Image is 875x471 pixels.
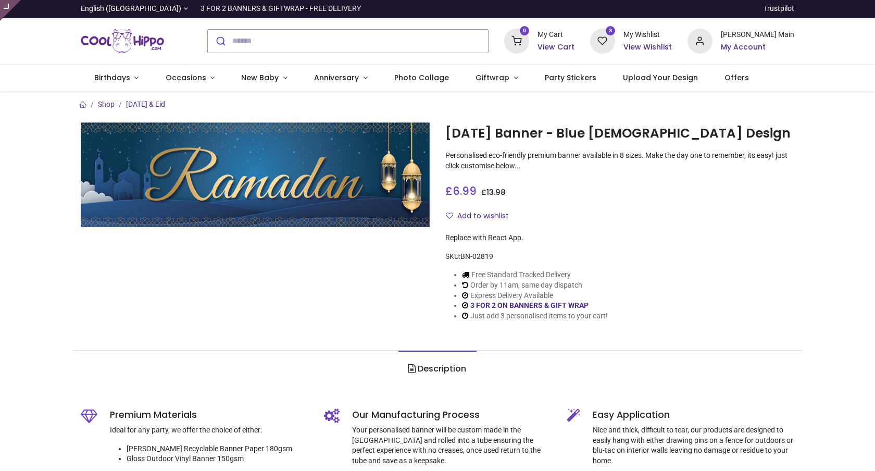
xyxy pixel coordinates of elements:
[445,125,794,142] h1: [DATE] Banner - Blue [DEMOGRAPHIC_DATA] Design
[398,351,476,387] a: Description
[446,212,453,219] i: Add to wishlist
[623,30,672,40] div: My Wishlist
[208,30,232,53] button: Submit
[724,72,749,83] span: Offers
[462,65,531,92] a: Giftwrap
[301,65,381,92] a: Anniversary
[486,187,506,197] span: 13.98
[462,280,608,291] li: Order by 11am, same day dispatch
[152,65,228,92] a: Occasions
[81,122,430,227] img: Ramadan Banner - Blue Mosque Design
[81,4,188,14] a: English ([GEOGRAPHIC_DATA])
[394,72,449,83] span: Photo Collage
[537,30,574,40] div: My Cart
[606,26,616,36] sup: 3
[545,72,596,83] span: Party Stickers
[453,183,477,199] span: 6.99
[81,27,164,56] img: Cool Hippo
[623,42,672,53] a: View Wishlist
[166,72,206,83] span: Occasions
[476,72,509,83] span: Giftwrap
[81,27,164,56] a: Logo of Cool Hippo
[110,425,308,436] p: Ideal for any party, we offer the choice of either:
[127,444,308,454] li: [PERSON_NAME] Recyclable Banner Paper 180gsm
[460,252,493,261] span: BN-02819
[81,65,152,92] a: Birthdays
[721,42,794,53] a: My Account
[126,100,165,108] a: [DATE] & Eid
[520,26,530,36] sup: 0
[314,72,359,83] span: Anniversary
[470,301,589,309] a: 3 FOR 2 ON BANNERS & GIFT WRAP
[593,425,794,466] p: Nice and thick, difficult to tear, our products are designed to easily hang with either drawing p...
[445,183,477,199] span: £
[445,151,794,171] p: Personalised eco-friendly premium banner available in 8 sizes. Make the day one to remember, its ...
[445,207,518,225] button: Add to wishlistAdd to wishlist
[504,36,529,44] a: 0
[201,4,361,14] div: 3 FOR 2 BANNERS & GIFTWRAP - FREE DELIVERY
[462,270,608,280] li: Free Standard Tracked Delivery
[445,233,794,243] div: Replace with React App.
[623,72,698,83] span: Upload Your Design
[352,408,552,422] h5: Our Manufacturing Process
[462,311,608,321] li: Just add 3 personalised items to your cart!
[98,100,115,108] a: Shop
[593,408,794,422] h5: Easy Application
[462,291,608,301] li: Express Delivery Available
[764,4,794,14] a: Trustpilot
[241,72,279,83] span: New Baby
[481,187,506,197] span: £
[537,42,574,53] a: View Cart
[127,454,308,464] li: Gloss Outdoor Vinyl Banner 150gsm
[110,408,308,422] h5: Premium Materials
[94,72,130,83] span: Birthdays
[228,65,301,92] a: New Baby
[590,36,615,44] a: 3
[445,252,794,262] div: SKU:
[721,30,794,40] div: [PERSON_NAME] Main
[352,425,552,466] p: Your personalised banner will be custom made in the [GEOGRAPHIC_DATA] and rolled into a tube ensu...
